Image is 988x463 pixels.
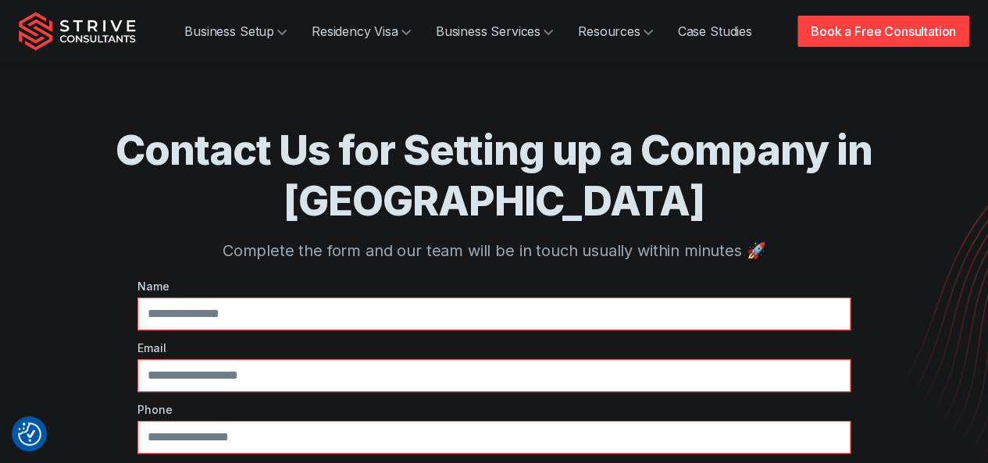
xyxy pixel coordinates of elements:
[19,239,969,262] p: Complete the form and our team will be in touch usually within minutes 🚀
[172,16,299,47] a: Business Setup
[299,16,423,47] a: Residency Visa
[137,401,851,418] label: Phone
[797,16,969,47] a: Book a Free Consultation
[423,16,565,47] a: Business Services
[18,422,41,446] img: Revisit consent button
[18,422,41,446] button: Consent Preferences
[137,340,851,356] label: Email
[665,16,765,47] a: Case Studies
[19,125,969,226] h1: Contact Us for Setting up a Company in [GEOGRAPHIC_DATA]
[565,16,665,47] a: Resources
[19,12,136,51] img: Strive Consultants
[137,278,851,294] label: Name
